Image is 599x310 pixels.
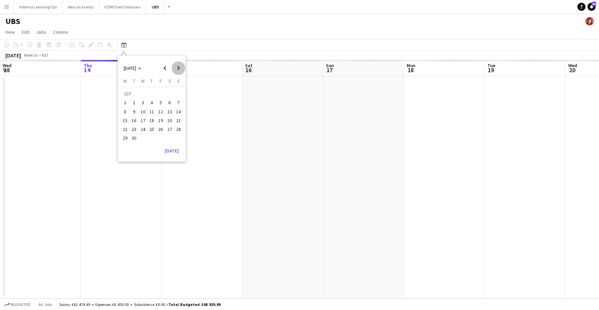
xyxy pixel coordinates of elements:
app-user-avatar: Elisa Drummond [585,17,594,25]
span: 16 [130,116,138,124]
span: T [150,78,153,84]
button: 03-09-2025 [139,98,147,107]
span: 7 [174,99,183,107]
span: 30 [130,134,138,142]
span: 4 [148,99,156,107]
button: 28-09-2025 [174,125,183,134]
button: [DATE] [162,145,182,156]
div: Salary £62 474.49 + Expenses £6 455.00 + Subsistence £0.00 = [59,302,220,307]
span: 12 [157,108,165,116]
span: 28 [174,125,183,133]
span: 13 [166,108,174,116]
h1: UBS [5,16,20,26]
button: 12-09-2025 [156,107,165,116]
span: 25 [148,125,156,133]
span: [DATE] [124,65,136,71]
div: BST [42,53,49,58]
button: 06-09-2025 [165,98,174,107]
span: Thu [83,62,92,68]
span: 94 [592,2,596,6]
span: 1 [121,99,129,107]
button: Choose month and year [121,62,144,74]
a: View [3,28,18,36]
span: 29 [121,134,129,142]
span: 8 [121,108,129,116]
button: 16-09-2025 [129,116,138,125]
span: 14 [174,108,183,116]
span: View [5,29,15,35]
span: All jobs [37,302,53,307]
button: 24-09-2025 [139,125,147,134]
span: 2 [130,99,138,107]
button: 11-09-2025 [147,107,156,116]
span: 16 [244,66,253,74]
button: Informa Learning Ops [14,0,63,13]
span: F [160,78,162,84]
span: 24 [139,125,147,133]
button: 10-09-2025 [139,107,147,116]
div: [DATE] [5,52,21,59]
button: 09-09-2025 [129,107,138,116]
button: Previous month [158,61,172,75]
button: 07-09-2025 [174,98,183,107]
span: Edit [22,29,29,35]
span: Budgeted [11,302,30,307]
button: 22-09-2025 [121,125,129,134]
span: Comms [53,29,68,35]
button: 08-09-2025 [121,107,129,116]
span: 19 [486,66,495,74]
a: 94 [588,3,596,11]
span: Wed [568,62,577,68]
button: 18-09-2025 [147,116,156,125]
button: 27-09-2025 [165,125,174,134]
button: Next month [172,61,185,75]
a: Edit [19,28,32,36]
button: Beacon Events [63,0,99,13]
button: 29-09-2025 [121,134,129,142]
span: 10 [139,108,147,116]
button: 23-09-2025 [129,125,138,134]
span: 6 [166,99,174,107]
button: Budgeted [3,301,31,308]
span: 19 [157,116,165,124]
span: 13 [2,66,11,74]
span: 26 [157,125,165,133]
span: Week 33 [22,53,39,58]
span: Jobs [36,29,46,35]
span: S [168,78,171,84]
button: 21-09-2025 [174,116,183,125]
button: 14-09-2025 [174,107,183,116]
span: S [177,78,180,84]
span: 20 [567,66,577,74]
button: 26-09-2025 [156,125,165,134]
a: Jobs [33,28,49,36]
button: 02-09-2025 [129,98,138,107]
span: Sat [245,62,253,68]
button: 05-09-2025 [156,98,165,107]
span: 17 [139,116,147,124]
button: UBS [146,0,165,13]
button: ICENI Event Solutions [99,0,146,13]
span: 22 [121,125,129,133]
span: 17 [325,66,334,74]
button: 30-09-2025 [129,134,138,142]
button: 15-09-2025 [121,116,129,125]
button: 04-09-2025 [147,98,156,107]
span: 21 [174,116,183,124]
span: Mon [407,62,415,68]
span: 9 [130,108,138,116]
a: Comms [50,28,71,36]
span: W [141,78,145,84]
button: 13-09-2025 [165,107,174,116]
span: Tue [487,62,495,68]
button: 17-09-2025 [139,116,147,125]
span: 18 [148,116,156,124]
span: 14 [82,66,92,74]
span: Sun [326,62,334,68]
span: 27 [166,125,174,133]
span: 11 [148,108,156,116]
span: 5 [157,99,165,107]
span: Total Budgeted £68 929.49 [168,302,220,307]
span: 3 [139,99,147,107]
button: 20-09-2025 [165,116,174,125]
